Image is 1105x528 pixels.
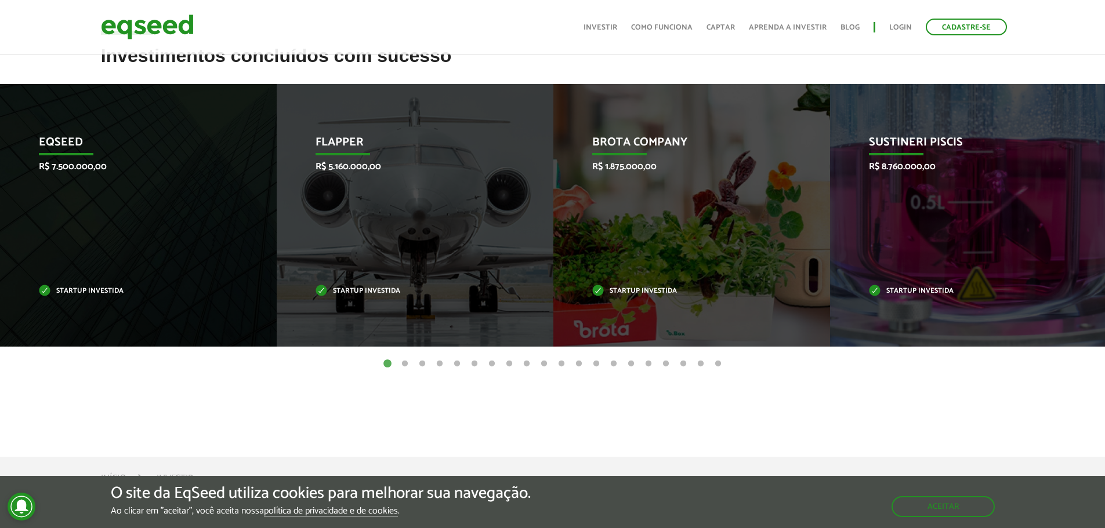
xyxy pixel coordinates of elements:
[434,358,445,370] button: 4 of 20
[892,496,995,517] button: Aceitar
[869,136,1050,155] p: Sustineri Piscis
[625,358,637,370] button: 15 of 20
[382,358,393,370] button: 1 of 20
[926,19,1007,35] a: Cadastre-se
[486,358,498,370] button: 7 of 20
[451,358,463,370] button: 5 of 20
[469,358,480,370] button: 6 of 20
[39,288,220,294] p: Startup investida
[101,12,194,42] img: EqSeed
[707,24,735,31] a: Captar
[264,507,398,516] a: política de privacidade e de cookies
[538,358,550,370] button: 10 of 20
[39,161,220,172] p: R$ 7.500.000,00
[889,24,912,31] a: Login
[590,358,602,370] button: 13 of 20
[869,161,1050,172] p: R$ 8.760.000,00
[399,358,411,370] button: 2 of 20
[631,24,693,31] a: Como funciona
[869,288,1050,294] p: Startup investida
[592,136,774,155] p: Brota Company
[840,24,860,31] a: Blog
[316,161,497,172] p: R$ 5.160.000,00
[316,136,497,155] p: Flapper
[695,358,707,370] button: 19 of 20
[712,358,724,370] button: 20 of 20
[416,358,428,370] button: 3 of 20
[592,161,774,172] p: R$ 1.875.000,00
[39,136,220,155] p: EqSeed
[643,358,654,370] button: 16 of 20
[573,358,585,370] button: 12 of 20
[157,471,193,486] li: Investir
[101,46,1005,83] h2: Investimentos concluídos com sucesso
[503,358,515,370] button: 8 of 20
[556,358,567,370] button: 11 of 20
[111,485,531,502] h5: O site da EqSeed utiliza cookies para melhorar sua navegação.
[584,24,617,31] a: Investir
[592,288,774,294] p: Startup investida
[608,358,619,370] button: 14 of 20
[749,24,827,31] a: Aprenda a investir
[111,505,531,516] p: Ao clicar em "aceitar", você aceita nossa .
[316,288,497,294] p: Startup investida
[521,358,532,370] button: 9 of 20
[678,358,689,370] button: 18 of 20
[101,474,126,483] a: Início
[660,358,672,370] button: 17 of 20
